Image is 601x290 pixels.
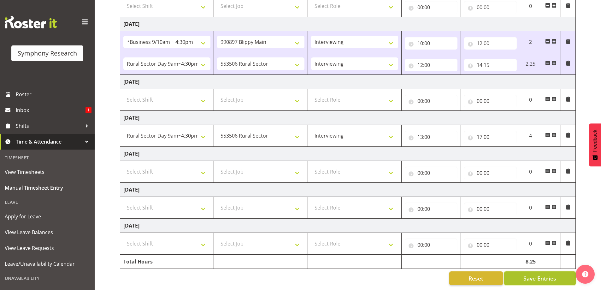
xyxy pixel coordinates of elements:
[16,90,91,99] span: Roster
[2,272,93,285] div: Unavailability
[405,59,457,71] input: Click to select...
[464,95,517,107] input: Click to select...
[520,197,541,219] td: 0
[520,125,541,147] td: 4
[120,147,576,161] td: [DATE]
[16,121,82,131] span: Shifts
[449,271,503,285] button: Reset
[5,243,90,253] span: View Leave Requests
[16,137,82,146] span: Time & Attendance
[2,151,93,164] div: Timesheet
[504,271,576,285] button: Save Entries
[405,203,457,215] input: Click to select...
[520,255,541,269] td: 8.25
[520,53,541,75] td: 2.25
[405,239,457,251] input: Click to select...
[520,31,541,53] td: 2
[582,271,588,277] img: help-xxl-2.png
[2,209,93,224] a: Apply for Leave
[2,196,93,209] div: Leave
[2,240,93,256] a: View Leave Requests
[5,183,90,192] span: Manual Timesheet Entry
[120,75,576,89] td: [DATE]
[523,274,556,282] span: Save Entries
[5,259,90,269] span: Leave/Unavailability Calendar
[589,123,601,166] button: Feedback - Show survey
[5,16,57,28] img: Rosterit website logo
[464,59,517,71] input: Click to select...
[464,131,517,143] input: Click to select...
[520,233,541,255] td: 0
[520,161,541,183] td: 0
[468,274,483,282] span: Reset
[2,180,93,196] a: Manual Timesheet Entry
[2,256,93,272] a: Leave/Unavailability Calendar
[464,203,517,215] input: Click to select...
[5,212,90,221] span: Apply for Leave
[405,1,457,14] input: Click to select...
[405,37,457,50] input: Click to select...
[120,183,576,197] td: [DATE]
[18,49,77,58] div: Symphony Research
[464,37,517,50] input: Click to select...
[405,95,457,107] input: Click to select...
[464,239,517,251] input: Click to select...
[120,17,576,31] td: [DATE]
[120,255,214,269] td: Total Hours
[5,228,90,237] span: View Leave Balances
[405,131,457,143] input: Click to select...
[2,224,93,240] a: View Leave Balances
[592,130,598,152] span: Feedback
[85,107,91,113] span: 1
[120,111,576,125] td: [DATE]
[405,167,457,179] input: Click to select...
[464,1,517,14] input: Click to select...
[5,167,90,177] span: View Timesheets
[16,105,85,115] span: Inbox
[464,167,517,179] input: Click to select...
[120,219,576,233] td: [DATE]
[520,89,541,111] td: 0
[2,164,93,180] a: View Timesheets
